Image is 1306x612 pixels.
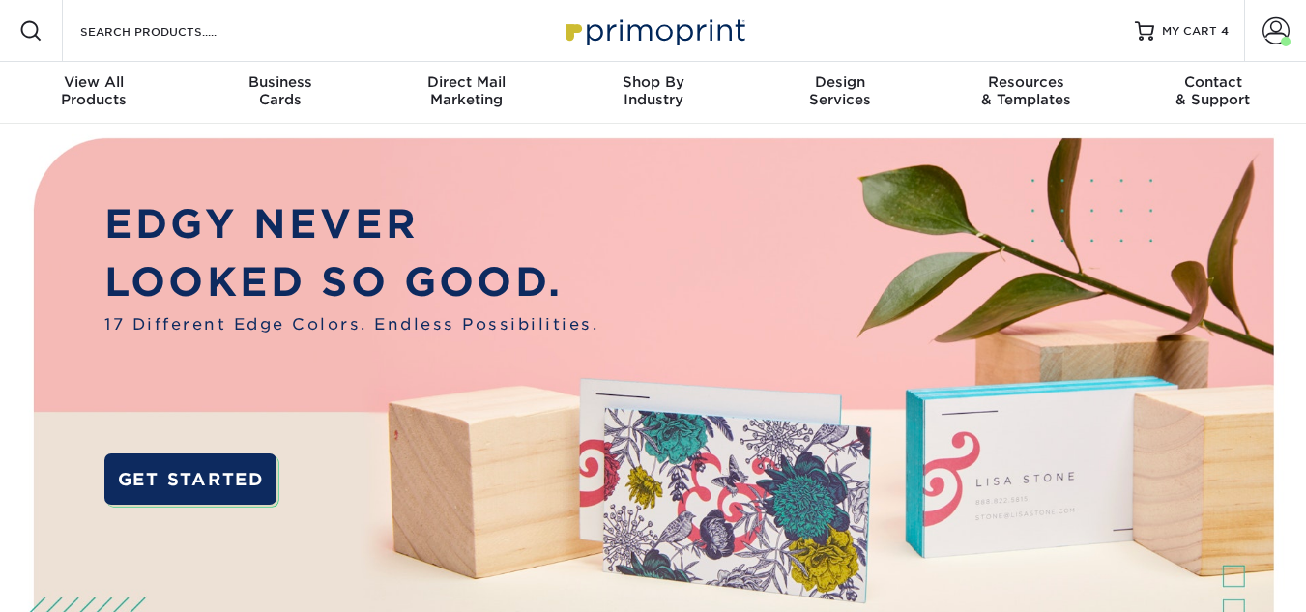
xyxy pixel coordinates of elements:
[373,73,560,108] div: Marketing
[746,62,933,124] a: DesignServices
[373,62,560,124] a: Direct MailMarketing
[78,19,267,43] input: SEARCH PRODUCTS.....
[104,253,598,312] p: LOOKED SO GOOD.
[746,73,933,108] div: Services
[1119,73,1306,108] div: & Support
[104,453,276,505] a: GET STARTED
[104,195,598,254] p: EDGY NEVER
[187,62,373,124] a: BusinessCards
[187,73,373,91] span: Business
[1119,62,1306,124] a: Contact& Support
[1162,23,1217,40] span: MY CART
[560,73,746,91] span: Shop By
[746,73,933,91] span: Design
[560,62,746,124] a: Shop ByIndustry
[560,73,746,108] div: Industry
[104,312,598,335] span: 17 Different Edge Colors. Endless Possibilities.
[187,73,373,108] div: Cards
[1221,24,1229,38] span: 4
[933,73,1119,108] div: & Templates
[933,73,1119,91] span: Resources
[933,62,1119,124] a: Resources& Templates
[1119,73,1306,91] span: Contact
[557,10,750,51] img: Primoprint
[373,73,560,91] span: Direct Mail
